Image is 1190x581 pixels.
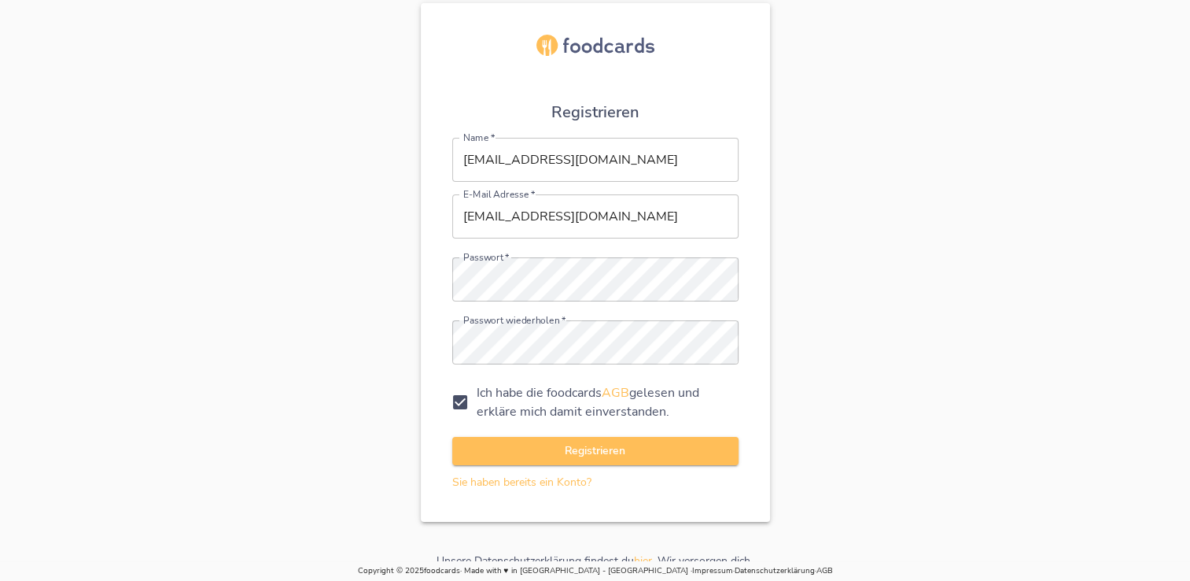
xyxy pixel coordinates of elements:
[536,35,654,56] img: foodcards
[691,565,732,576] a: Impressum
[602,384,629,402] a: AGB
[734,565,814,576] a: Datenschutzerklärung
[452,437,739,466] button: Registrieren
[9,564,1181,578] p: Copyright © 2025 · Made with ♥ in [GEOGRAPHIC_DATA] - [GEOGRAPHIC_DATA] · · ·
[424,565,460,576] a: foodcards
[816,565,832,576] a: AGB
[634,553,652,568] a: hier
[551,103,639,121] h1: Registrieren
[465,442,726,461] span: Registrieren
[452,475,591,490] a: Sie haben bereits ein Konto?
[477,383,726,421] span: Ich habe die foodcards gelesen und erkläre mich damit einverstanden.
